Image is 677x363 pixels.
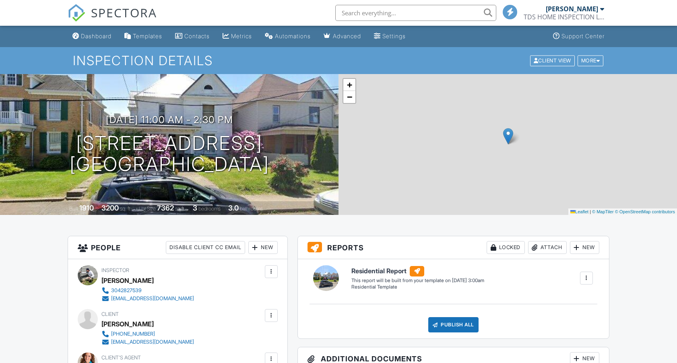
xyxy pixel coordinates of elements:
img: The Best Home Inspection Software - Spectora [68,4,85,22]
div: 3042827539 [111,287,142,294]
div: New [248,241,278,254]
img: Marker [503,128,513,144]
div: 3 [193,204,197,212]
div: Advanced [333,33,361,39]
span: SPECTORA [91,4,157,21]
a: Metrics [219,29,255,44]
div: Support Center [561,33,605,39]
div: [PERSON_NAME] [101,318,154,330]
a: Support Center [550,29,608,44]
span: Inspector [101,267,129,273]
div: Locked [487,241,525,254]
h6: Residential Report [351,266,484,276]
div: Metrics [231,33,252,39]
a: Advanced [320,29,364,44]
span: Client's Agent [101,355,141,361]
a: SPECTORA [68,11,157,28]
div: 3200 [101,204,119,212]
div: This report will be built from your template on [DATE] 3:00am [351,277,484,284]
span: sq. ft. [120,206,131,212]
div: Client View [530,55,575,66]
a: Leaflet [570,209,588,214]
div: [EMAIL_ADDRESS][DOMAIN_NAME] [111,295,194,302]
span: + [347,80,352,90]
a: 3042827539 [101,287,194,295]
div: New [570,241,599,254]
div: More [578,55,604,66]
span: Client [101,311,119,317]
div: Attach [528,241,567,254]
div: [PERSON_NAME] [546,5,598,13]
div: Settings [382,33,406,39]
div: Automations [275,33,311,39]
h3: [DATE] 11:00 am - 2:30 pm [106,114,233,125]
div: Dashboard [81,33,111,39]
span: bedrooms [198,206,221,212]
a: © MapTiler [592,209,614,214]
div: [PERSON_NAME] [101,274,154,287]
div: 3.0 [228,204,239,212]
h3: People [68,236,287,259]
div: Disable Client CC Email [166,241,245,254]
div: Publish All [428,317,479,332]
div: Templates [133,33,162,39]
span: Built [69,206,78,212]
a: [EMAIL_ADDRESS][DOMAIN_NAME] [101,295,194,303]
a: Dashboard [69,29,115,44]
a: Contacts [172,29,213,44]
h1: Inspection Details [73,54,604,68]
div: Residential Template [351,284,484,291]
div: Contacts [184,33,210,39]
a: [PHONE_NUMBER] [101,330,194,338]
div: TDS HOME INSPECTION LLC [524,13,604,21]
span: sq.ft. [175,206,185,212]
a: Templates [121,29,165,44]
a: Settings [371,29,409,44]
a: © OpenStreetMap contributors [615,209,675,214]
div: 7362 [157,204,174,212]
a: Automations (Basic) [262,29,314,44]
a: [EMAIL_ADDRESS][DOMAIN_NAME] [101,338,194,346]
div: 1910 [79,204,94,212]
h1: [STREET_ADDRESS] [GEOGRAPHIC_DATA] [70,133,269,175]
span: | [590,209,591,214]
div: [EMAIL_ADDRESS][DOMAIN_NAME] [111,339,194,345]
a: Zoom in [343,79,355,91]
span: − [347,92,352,102]
a: Client View [529,57,577,63]
a: Zoom out [343,91,355,103]
span: bathrooms [240,206,263,212]
div: [PHONE_NUMBER] [111,331,155,337]
h3: Reports [298,236,609,259]
span: Lot Size [139,206,156,212]
input: Search everything... [335,5,496,21]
